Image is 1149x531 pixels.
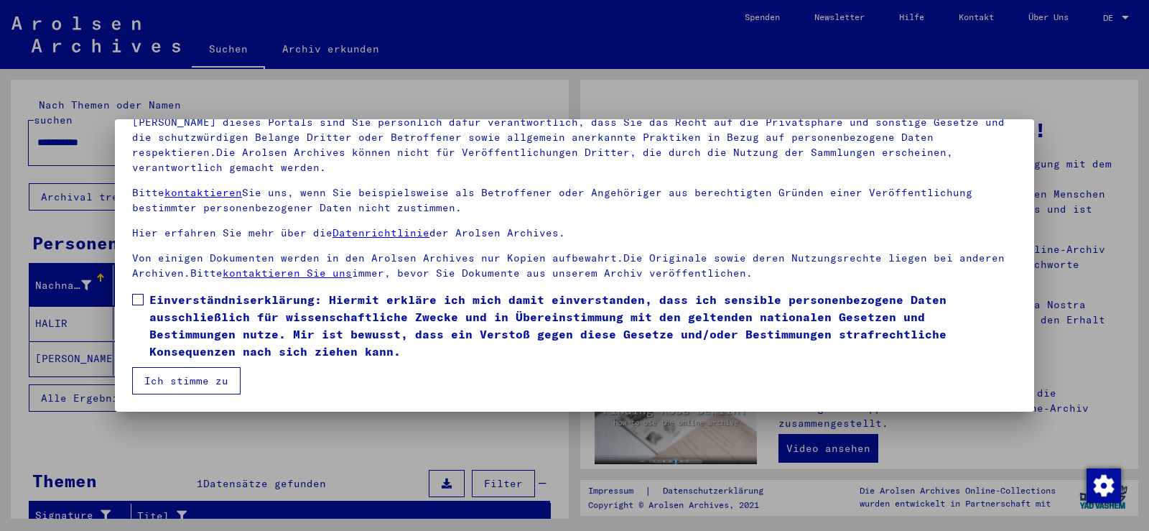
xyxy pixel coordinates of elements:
p: Bitte beachten Sie, dass dieses Portal über NS - Verfolgte sensible Daten zu identifizierten oder... [132,100,1017,175]
a: Datenrichtlinie [332,226,429,239]
a: kontaktieren [164,186,242,199]
img: Zustimmung ändern [1087,468,1121,503]
p: Hier erfahren Sie mehr über die der Arolsen Archives. [132,226,1017,241]
div: Zustimmung ändern [1086,468,1120,502]
p: Bitte Sie uns, wenn Sie beispielsweise als Betroffener oder Angehöriger aus berechtigten Gründen ... [132,185,1017,216]
p: Von einigen Dokumenten werden in den Arolsen Archives nur Kopien aufbewahrt.Die Originale sowie d... [132,251,1017,281]
a: kontaktieren Sie uns [223,267,352,280]
button: Ich stimme zu [132,367,241,394]
span: Einverständniserklärung: Hiermit erkläre ich mich damit einverstanden, dass ich sensible personen... [149,291,1017,360]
